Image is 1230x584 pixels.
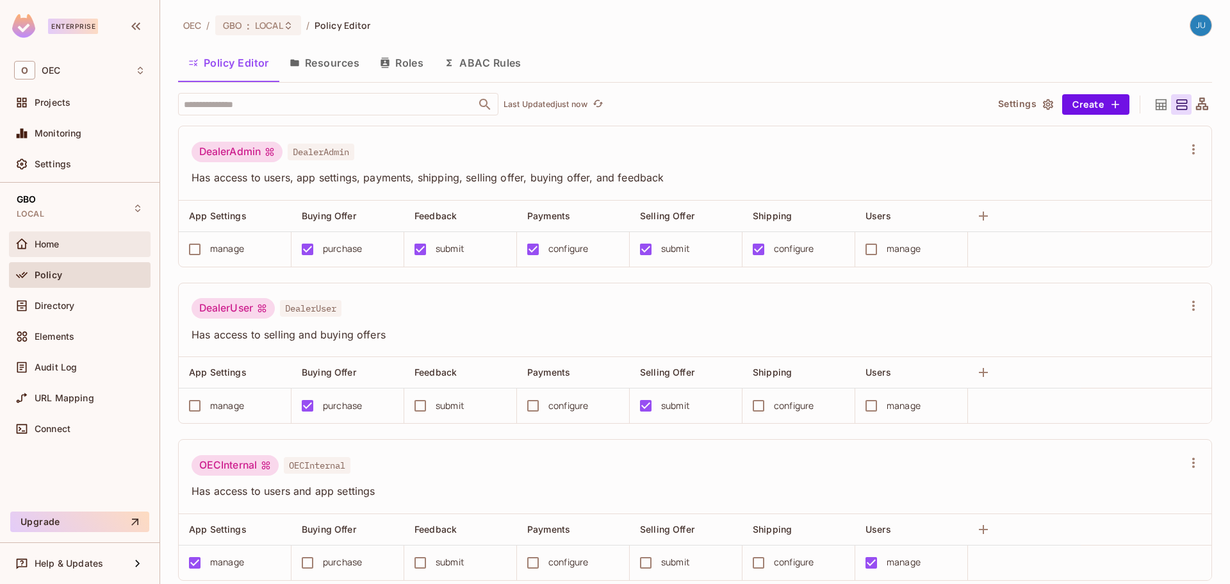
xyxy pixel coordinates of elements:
button: ABAC Rules [434,47,532,79]
span: Workspace: OEC [42,65,60,76]
span: : [246,21,250,31]
span: O [14,61,35,79]
span: GBO [17,194,36,204]
div: DealerUser [192,298,275,319]
span: Selling Offer [640,210,694,221]
li: / [306,19,309,31]
div: OECInternal [192,455,279,476]
span: Home [35,239,60,249]
span: Shipping [753,210,792,221]
span: App Settings [189,524,247,535]
span: Users [865,524,891,535]
div: purchase [323,242,362,256]
span: Buying Offer [302,210,356,221]
img: SReyMgAAAABJRU5ErkJggg== [12,14,35,38]
span: Click to refresh data [587,97,605,112]
span: Policy Editor [315,19,371,31]
span: Projects [35,97,70,108]
span: Selling Offer [640,367,694,378]
div: configure [548,242,588,256]
div: Enterprise [48,19,98,34]
span: Payments [527,210,570,221]
span: Directory [35,301,74,311]
button: Resources [279,47,370,79]
button: Policy Editor [178,47,279,79]
div: DealerAdmin [192,142,283,162]
div: manage [210,555,244,569]
span: App Settings [189,367,247,378]
span: Buying Offer [302,524,356,535]
div: manage [210,399,244,413]
span: Shipping [753,524,792,535]
div: manage [210,242,244,256]
button: Roles [370,47,434,79]
span: Help & Updates [35,558,103,569]
div: submit [661,555,690,569]
span: Payments [527,367,570,378]
span: DealerAdmin [288,144,354,160]
span: Payments [527,524,570,535]
span: Users [865,210,891,221]
span: App Settings [189,210,247,221]
span: URL Mapping [35,393,94,403]
span: OECInternal [284,457,350,474]
img: justin.king@oeconnection.com [1190,15,1211,36]
span: Selling Offer [640,524,694,535]
span: Elements [35,331,74,342]
span: Feedback [414,524,457,535]
span: refresh [593,98,603,111]
span: Buying Offer [302,367,356,378]
span: Has access to users and app settings [192,484,1183,498]
div: configure [774,555,814,569]
div: configure [548,399,588,413]
button: Upgrade [10,512,149,532]
span: DealerUser [280,300,341,317]
button: refresh [590,97,605,112]
p: Last Updated just now [504,99,587,110]
button: Settings [993,94,1057,115]
span: Audit Log [35,362,77,372]
span: GBO [223,19,242,31]
span: Settings [35,159,71,169]
span: Has access to users, app settings, payments, shipping, selling offer, buying offer, and feedback [192,171,1183,185]
span: Monitoring [35,128,82,138]
span: Feedback [414,367,457,378]
span: Shipping [753,367,792,378]
li: / [206,19,209,31]
div: manage [887,399,921,413]
div: manage [887,555,921,569]
span: Users [865,367,891,378]
span: LOCAL [17,209,44,219]
div: configure [774,399,814,413]
div: purchase [323,399,362,413]
span: the active workspace [183,19,201,31]
div: configure [774,242,814,256]
span: Policy [35,270,62,280]
span: Feedback [414,210,457,221]
button: Create [1062,94,1129,115]
div: submit [436,242,464,256]
span: Connect [35,424,70,434]
div: configure [548,555,588,569]
button: Open [476,96,494,113]
span: Has access to selling and buying offers [192,328,1183,342]
div: purchase [323,555,362,569]
div: submit [661,399,690,413]
div: submit [661,242,690,256]
div: manage [887,242,921,256]
div: submit [436,555,464,569]
span: LOCAL [255,19,283,31]
div: submit [436,399,464,413]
